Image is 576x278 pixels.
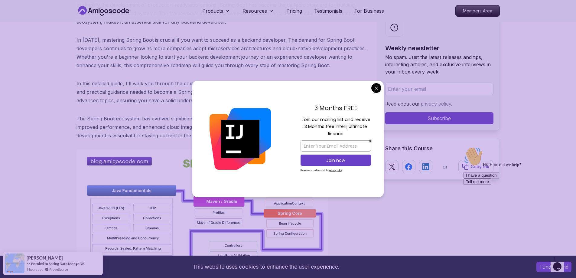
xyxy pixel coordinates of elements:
input: Enter your email [385,83,493,95]
h2: Share this Course [385,144,493,153]
span: [PERSON_NAME] [27,255,63,260]
button: I have a question [2,28,38,34]
img: provesource social proof notification image [5,253,24,273]
a: ProveSource [49,267,68,272]
button: Copy link [458,160,493,173]
a: For Business [354,7,384,15]
iframe: chat widget [461,144,570,251]
div: 👋Hi! How can we help?I have a questionTell me more [2,2,111,41]
span: -> [27,261,31,266]
button: Subscribe [385,112,493,124]
a: Members Area [455,5,500,17]
h2: Weekly newsletter [385,44,493,52]
iframe: chat widget [551,254,570,272]
p: Members Area [456,5,500,16]
button: Tell me more [2,34,30,41]
p: The Spring Boot ecosystem has evolved significantly over the past few years, with new features li... [76,114,369,140]
button: Accept cookies [536,262,571,272]
p: or [443,163,448,170]
span: Hi! How can we help? [2,18,60,23]
img: :wave: [2,2,22,22]
p: In this detailed guide, I'll walk you through the complete roadmap step-by-step, providing you wi... [76,79,369,105]
p: Products [202,7,223,15]
a: Testimonials [314,7,342,15]
span: 8 hours ago [27,267,43,272]
p: In [DATE], mastering Spring Boot is crucial if you want to succeed as a backend developer. The de... [76,36,369,70]
button: Products [202,7,230,19]
button: Resources [242,7,274,19]
p: Resources [242,7,267,15]
div: This website uses cookies to enhance the user experience. [5,260,527,273]
p: No spam. Just the latest releases and tips, interesting articles, and exclusive interviews in you... [385,54,493,75]
a: Enroled to Spring Data MongoDB [31,261,85,266]
p: Read about our . [385,100,493,107]
a: privacy policy [421,101,451,107]
a: Pricing [286,7,302,15]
